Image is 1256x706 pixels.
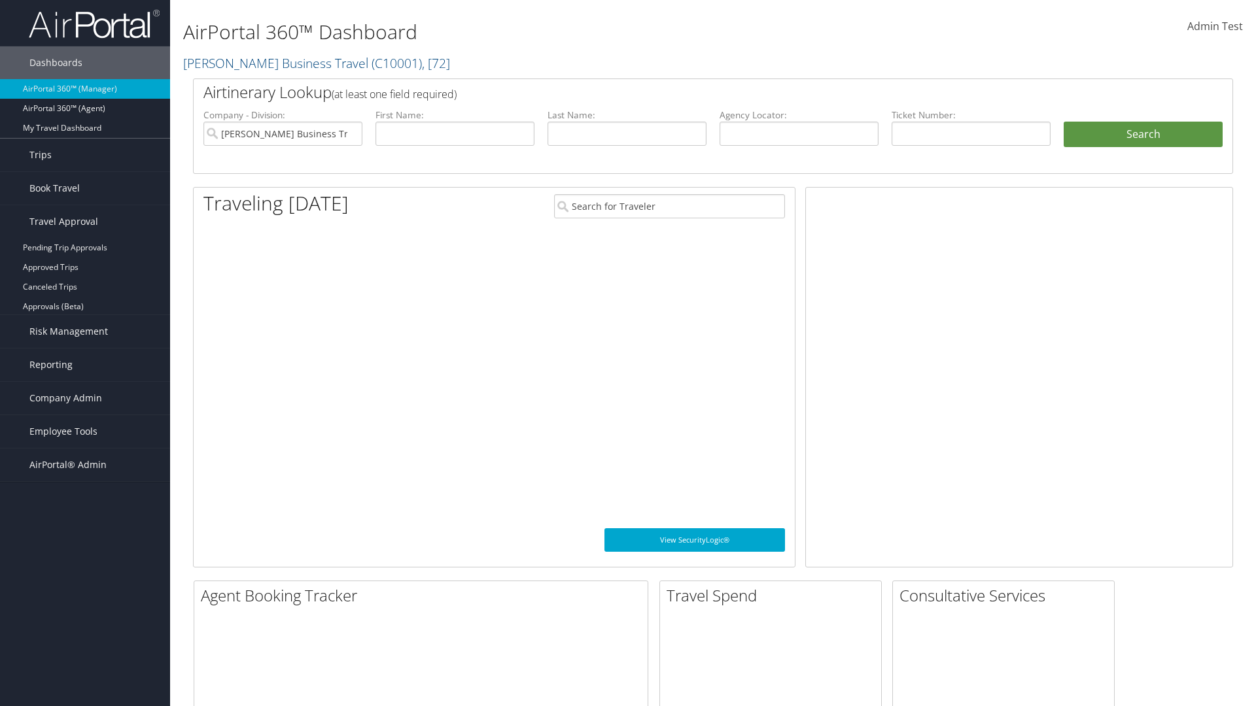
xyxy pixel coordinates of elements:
[554,194,785,218] input: Search for Traveler
[29,8,160,39] img: airportal-logo.png
[1187,7,1243,47] a: Admin Test
[203,81,1136,103] h2: Airtinerary Lookup
[203,109,362,122] label: Company - Division:
[203,190,349,217] h1: Traveling [DATE]
[29,315,108,348] span: Risk Management
[899,584,1114,607] h2: Consultative Services
[29,382,102,414] span: Company Admin
[604,528,785,552] a: View SecurityLogic®
[29,448,107,481] span: AirPortal® Admin
[29,348,73,381] span: Reporting
[201,584,648,607] h2: Agent Booking Tracker
[183,18,890,46] h1: AirPortal 360™ Dashboard
[667,584,881,607] h2: Travel Spend
[1187,19,1243,33] span: Admin Test
[375,109,534,122] label: First Name:
[422,54,450,72] span: , [ 72 ]
[29,415,97,448] span: Employee Tools
[548,109,706,122] label: Last Name:
[29,46,82,79] span: Dashboards
[372,54,422,72] span: ( C10001 )
[29,172,80,205] span: Book Travel
[29,139,52,171] span: Trips
[332,87,457,101] span: (at least one field required)
[29,205,98,238] span: Travel Approval
[720,109,879,122] label: Agency Locator:
[1064,122,1223,148] button: Search
[183,54,450,72] a: [PERSON_NAME] Business Travel
[892,109,1051,122] label: Ticket Number:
